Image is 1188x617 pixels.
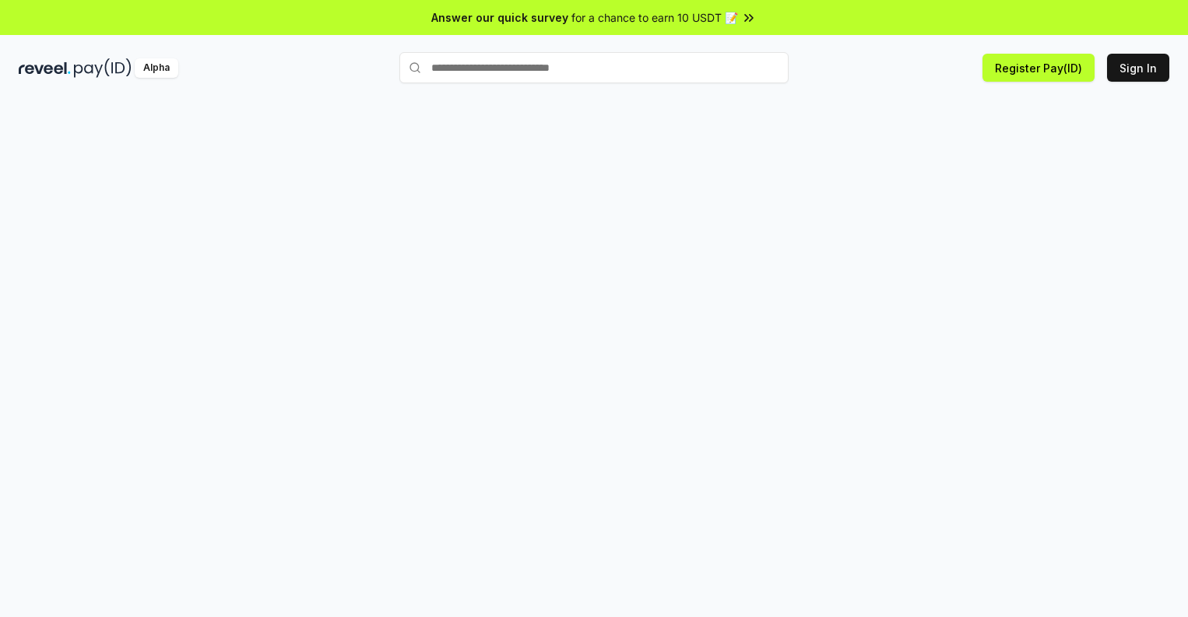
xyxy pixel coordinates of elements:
[1107,54,1169,82] button: Sign In
[431,9,568,26] span: Answer our quick survey
[135,58,178,78] div: Alpha
[19,58,71,78] img: reveel_dark
[74,58,132,78] img: pay_id
[571,9,738,26] span: for a chance to earn 10 USDT 📝
[982,54,1095,82] button: Register Pay(ID)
